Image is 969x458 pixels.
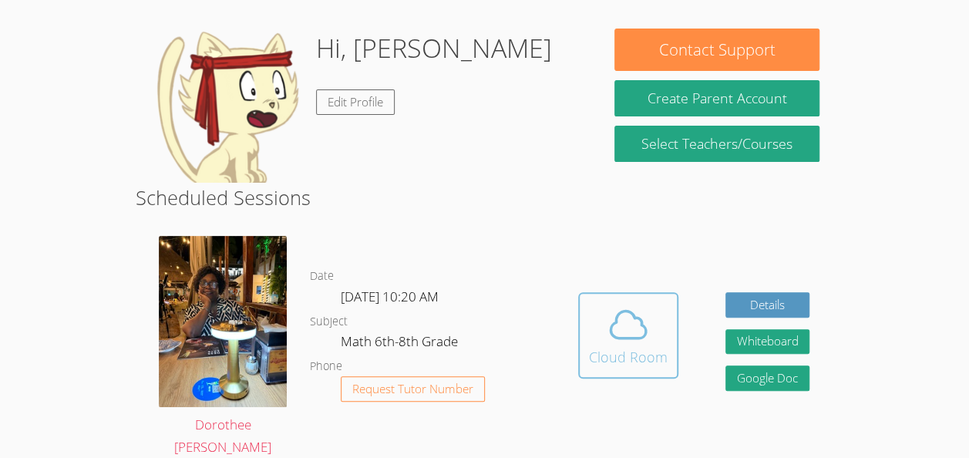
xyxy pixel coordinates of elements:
[614,80,819,116] button: Create Parent Account
[310,357,342,376] dt: Phone
[341,376,485,402] button: Request Tutor Number
[159,236,287,407] img: IMG_8217.jpeg
[341,331,461,357] dd: Math 6th-8th Grade
[352,383,473,395] span: Request Tutor Number
[578,292,678,379] button: Cloud Room
[316,89,395,115] a: Edit Profile
[159,236,287,458] a: Dorothee [PERSON_NAME]
[341,288,439,305] span: [DATE] 10:20 AM
[150,29,304,183] img: default.png
[310,312,348,332] dt: Subject
[725,329,810,355] button: Whiteboard
[725,292,810,318] a: Details
[614,126,819,162] a: Select Teachers/Courses
[589,346,668,368] div: Cloud Room
[310,267,334,286] dt: Date
[725,365,810,391] a: Google Doc
[614,29,819,71] button: Contact Support
[136,183,833,212] h2: Scheduled Sessions
[316,29,552,68] h1: Hi, [PERSON_NAME]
